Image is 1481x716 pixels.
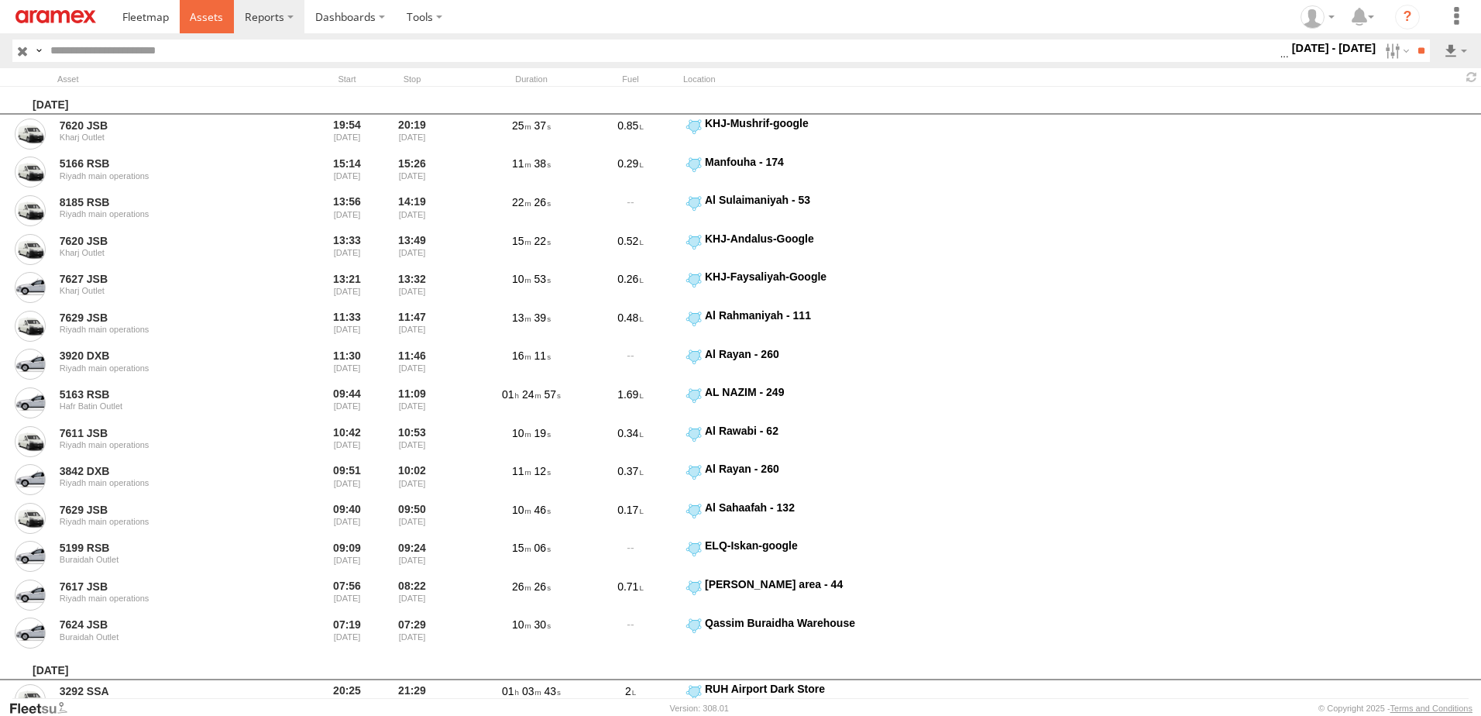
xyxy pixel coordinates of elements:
label: Click to View Event Location [683,424,877,460]
span: 26 [512,580,531,593]
div: Riyadh main operations [60,478,272,487]
div: Entered prior to selected date range [318,232,376,267]
i: ? [1395,5,1420,29]
span: 10 [512,504,531,516]
label: Click to View Event Location [683,155,877,191]
label: Click to View Event Location [683,501,877,536]
div: Al Sahaafah - 132 [705,501,875,515]
label: Click to View Event Location [683,616,877,652]
div: 09:24 [DATE] [383,539,442,574]
label: Click to View Event Location [683,193,877,229]
div: Hafr Batin Outlet [60,401,272,411]
div: 0.26 [584,270,677,305]
span: 16 [512,349,531,362]
label: Export results as... [1442,40,1469,62]
span: 22 [534,235,551,247]
span: 13 [512,312,531,324]
div: Al Rayan - 260 [705,347,875,361]
a: 5199 RSB [60,541,272,555]
span: 22 [512,196,531,208]
div: Entered prior to selected date range [318,424,376,460]
div: Al Rahmaniyah - 111 [705,308,875,322]
div: 11:09 [DATE] [383,385,442,421]
span: 53 [534,273,551,285]
div: 13:32 [DATE] [383,270,442,305]
a: 7624 JSB [60,618,272,632]
span: 01 [502,388,519,401]
label: Click to View Event Location [683,232,877,267]
a: 7620 JSB [60,119,272,133]
span: 37 [534,119,551,132]
div: Riyadh main operations [60,440,272,449]
div: Fatimah Alqatari [1295,5,1340,29]
div: 14:19 [DATE] [383,193,442,229]
span: 10 [512,427,531,439]
a: 7617 JSB [60,580,272,594]
div: 0.52 [584,232,677,267]
div: 0.29 [584,155,677,191]
div: 0.48 [584,308,677,344]
a: Terms and Conditions [1390,704,1472,713]
div: Entered prior to selected date range [318,347,376,383]
a: 7611 JSB [60,426,272,440]
div: Buraidah Outlet [60,555,272,564]
a: 5166 RSB [60,157,272,170]
div: 1.69 [584,385,677,421]
span: 57 [545,388,561,401]
div: Entered prior to selected date range [318,155,376,191]
div: Entered prior to selected date range [318,116,376,152]
div: 20:19 [DATE] [383,116,442,152]
div: Riyadh main operations [60,594,272,603]
span: 03 [522,685,541,697]
div: KHJ-Mushrif-google [705,116,875,130]
div: Kharj Outlet [60,133,272,142]
div: 13:49 [DATE] [383,232,442,267]
div: Entered prior to selected date range [318,539,376,574]
div: 10:02 [DATE] [383,462,442,497]
label: Click to View Event Location [683,308,877,344]
span: 10 [512,618,531,631]
div: © Copyright 2025 - [1318,704,1472,713]
div: Qassim Buraidha Warehouse [705,616,875,630]
div: Entered prior to selected date range [318,308,376,344]
div: Entered prior to selected date range [318,616,376,652]
div: 09:50 [DATE] [383,501,442,536]
div: Entered prior to selected date range [318,193,376,229]
div: 11:47 [DATE] [383,308,442,344]
div: Entered prior to selected date range [318,577,376,613]
div: 0.17 [584,501,677,536]
a: 3920 DXB [60,349,272,363]
div: Entered prior to selected date range [318,385,376,421]
div: 0.34 [584,424,677,460]
label: Click to View Event Location [683,270,877,305]
div: Kharj Outlet [60,248,272,257]
div: Entered prior to selected date range [318,270,376,305]
span: 24 [522,388,541,401]
div: Riyadh main operations [60,363,272,373]
span: 15 [512,542,531,554]
label: Search Query [33,40,45,62]
div: Manfouha - 174 [705,155,875,169]
div: Entered prior to selected date range [318,462,376,497]
span: 43 [545,685,561,697]
div: 0.85 [584,116,677,152]
span: 11 [512,157,531,170]
label: Click to View Event Location [683,462,877,497]
span: 15 [512,235,531,247]
div: Buraidah Outlet [60,632,272,642]
a: 3842 DXB [60,464,272,478]
div: Kharj Outlet [60,286,272,295]
span: 25 [512,119,531,132]
a: 5163 RSB [60,387,272,401]
div: Riyadh main operations [60,171,272,181]
img: aramex-logo.svg [15,10,96,23]
span: 01 [502,685,519,697]
div: 0.37 [584,462,677,497]
div: Al Sulaimaniyah - 53 [705,193,875,207]
a: 3292 SSA [60,684,272,698]
div: Al Rawabi - 62 [705,424,875,438]
div: [PERSON_NAME] area - 44 [705,577,875,591]
div: 10:53 [DATE] [383,424,442,460]
a: 8185 RSB [60,195,272,209]
span: 06 [534,542,551,554]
